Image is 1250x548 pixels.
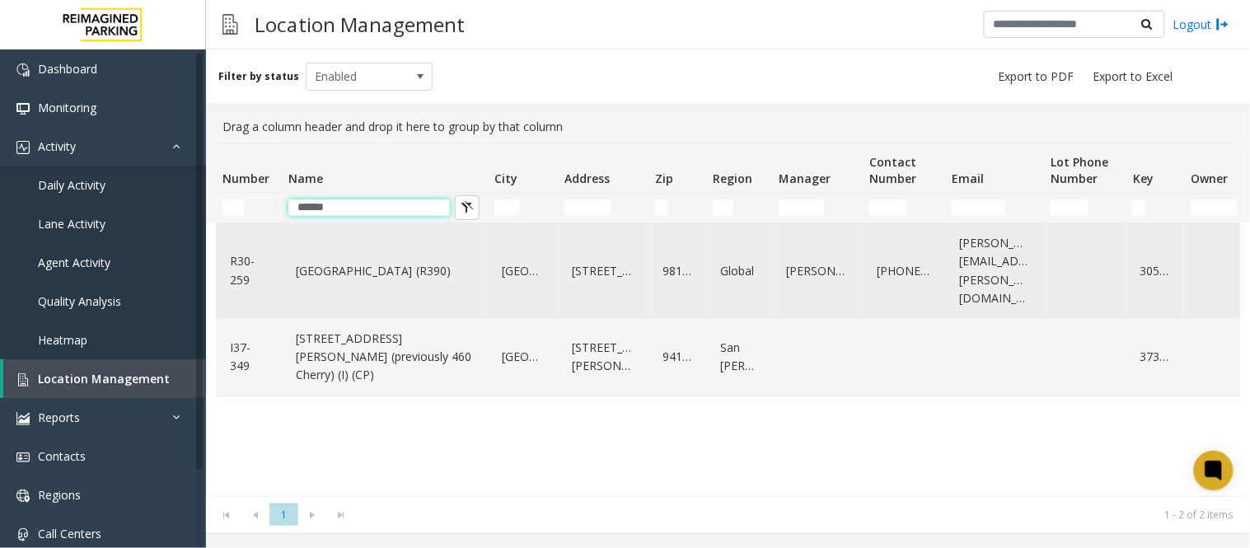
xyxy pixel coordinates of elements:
[1051,154,1108,186] span: Lot Phone Number
[863,193,945,222] td: Contact Number Filter
[1087,65,1180,88] button: Export to Excel
[564,171,610,186] span: Address
[366,508,1234,522] kendo-pager-info: 1 - 2 of 2 items
[38,332,87,348] span: Heatmap
[38,487,81,503] span: Regions
[38,216,105,232] span: Lane Activity
[206,143,1250,496] div: Data table
[38,371,170,386] span: Location Management
[716,335,762,380] a: San [PERSON_NAME]
[1044,193,1126,222] td: Lot Phone Number Filter
[307,63,407,90] span: Enabled
[494,171,517,186] span: City
[779,199,825,216] input: Manager Filter
[1093,68,1173,85] span: Export to Excel
[16,412,30,425] img: 'icon'
[38,100,96,115] span: Monitoring
[16,102,30,115] img: 'icon'
[658,258,696,284] a: 98122
[292,258,478,284] a: [GEOGRAPHIC_DATA] (R390)
[873,258,935,284] a: [PHONE_NUMBER]
[16,63,30,77] img: 'icon'
[1051,199,1088,216] input: Lot Phone Number Filter
[568,258,639,284] a: [STREET_ADDRESS]
[564,199,611,216] input: Address Filter
[1133,171,1154,186] span: Key
[713,199,734,216] input: Region Filter
[955,230,1034,312] a: [PERSON_NAME][EMAIL_ADDRESS][PERSON_NAME][DOMAIN_NAME]
[38,255,110,270] span: Agent Activity
[218,69,299,84] label: Filter by status
[455,195,480,220] button: Clear
[713,171,752,186] span: Region
[38,410,80,425] span: Reports
[1173,16,1229,33] a: Logout
[494,199,520,216] input: City Filter
[38,177,105,193] span: Daily Activity
[38,61,97,77] span: Dashboard
[16,373,30,386] img: 'icon'
[498,258,548,284] a: [GEOGRAPHIC_DATA]
[226,335,272,380] a: I37-349
[16,489,30,503] img: 'icon'
[498,344,548,370] a: [GEOGRAPHIC_DATA]
[488,193,558,222] td: City Filter
[222,199,244,216] input: Number Filter
[992,65,1081,88] button: Export to PDF
[222,171,269,186] span: Number
[772,193,863,222] td: Manager Filter
[999,68,1074,85] span: Export to PDF
[655,199,668,216] input: Zip Filter
[222,4,238,44] img: pageIcon
[952,199,1006,216] input: Email Filter
[1191,171,1228,186] span: Owner
[658,344,696,370] a: 94115
[1136,344,1174,370] a: 37352
[779,171,831,186] span: Manager
[952,171,984,186] span: Email
[38,293,121,309] span: Quality Analysis
[568,335,639,380] a: [STREET_ADDRESS][PERSON_NAME]
[558,193,648,222] td: Address Filter
[945,193,1044,222] td: Email Filter
[246,4,473,44] h3: Location Management
[269,504,298,526] span: Page 1
[16,141,30,154] img: 'icon'
[38,448,86,464] span: Contacts
[226,248,272,293] a: R30-259
[869,154,916,186] span: Contact Number
[706,193,772,222] td: Region Filter
[869,199,907,216] input: Contact Number Filter
[288,171,323,186] span: Name
[16,528,30,541] img: 'icon'
[216,111,1240,143] div: Drag a column header and drop it here to group by that column
[3,359,206,398] a: Location Management
[655,171,673,186] span: Zip
[716,258,762,284] a: Global
[16,451,30,464] img: 'icon'
[1216,16,1229,33] img: logout
[282,193,488,222] td: Name Filter
[648,193,706,222] td: Zip Filter
[1126,193,1184,222] td: Key Filter
[292,326,478,389] a: [STREET_ADDRESS][PERSON_NAME] (previously 460 Cherry) (I) (CP)
[1136,258,1174,284] a: 30559
[38,526,101,541] span: Call Centers
[38,138,76,154] span: Activity
[216,193,282,222] td: Number Filter
[782,258,853,284] a: [PERSON_NAME]
[288,199,450,216] input: Name Filter
[1133,199,1146,216] input: Key Filter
